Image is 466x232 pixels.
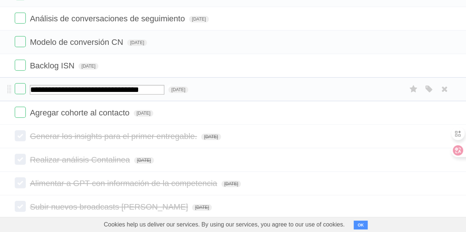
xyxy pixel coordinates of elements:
span: [DATE] [78,63,98,69]
label: Done [15,83,26,94]
span: [DATE] [134,157,154,164]
span: [DATE] [168,86,188,93]
span: Backlog ISN [30,61,76,70]
span: [DATE] [189,16,209,22]
label: Done [15,201,26,212]
span: Subir nuevos broadcasts [PERSON_NAME] [30,202,190,211]
span: Generar los insights para el primer entregable. [30,132,199,141]
span: [DATE] [221,181,241,187]
span: [DATE] [192,204,212,211]
span: Agregar cohorte al contacto [30,108,131,117]
span: [DATE] [201,133,221,140]
label: Done [15,154,26,165]
span: Cookies help us deliver our services. By using our services, you agree to our use of cookies. [97,217,352,232]
span: Realizar análisis Contalinea [30,155,132,164]
label: Done [15,107,26,118]
label: Done [15,60,26,71]
span: Análisis de conversaciones de seguimiento [30,14,187,23]
label: Done [15,36,26,47]
span: [DATE] [127,39,147,46]
label: Done [15,177,26,188]
label: Done [15,13,26,24]
button: OK [354,221,368,229]
span: Modelo de conversión CN [30,38,125,47]
label: Done [15,130,26,141]
span: Alimentar a GPT con información de la competencia [30,179,219,188]
label: Star task [406,83,420,95]
span: [DATE] [134,110,154,117]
